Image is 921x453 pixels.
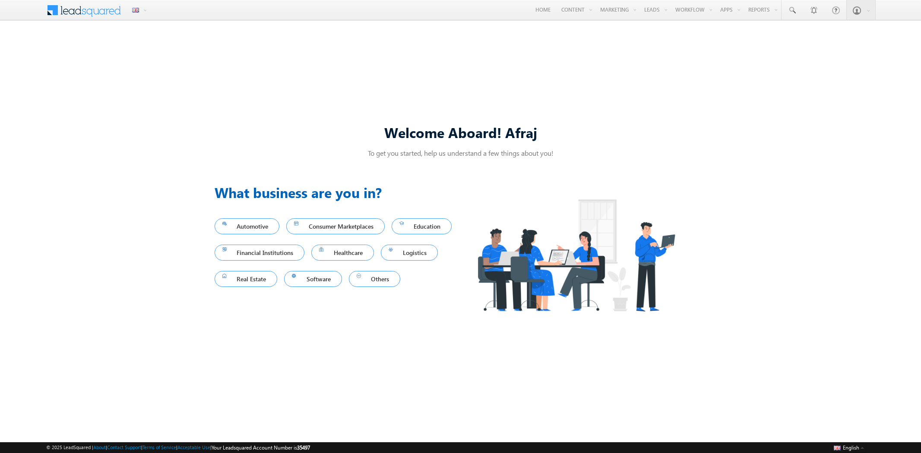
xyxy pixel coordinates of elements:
[222,220,272,232] span: Automotive
[222,273,270,285] span: Real Estate
[107,444,141,450] a: Contact Support
[461,182,691,328] img: Industry.png
[843,444,859,451] span: English
[319,247,366,258] span: Healthcare
[215,123,707,142] div: Welcome Aboard! Afraj
[222,247,297,258] span: Financial Institutions
[292,273,334,285] span: Software
[142,444,176,450] a: Terms of Service
[212,444,310,451] span: Your Leadsquared Account Number is
[832,442,866,453] button: English
[297,444,310,451] span: 35497
[215,148,707,157] p: To get you started, help us understand a few things about you!
[399,220,444,232] span: Education
[177,444,210,450] a: Acceptable Use
[46,444,310,452] span: © 2025 LeadSquared | | | | |
[215,182,461,203] h3: What business are you in?
[357,273,393,285] span: Others
[93,444,106,450] a: About
[294,220,377,232] span: Consumer Marketplaces
[389,247,430,258] span: Logistics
